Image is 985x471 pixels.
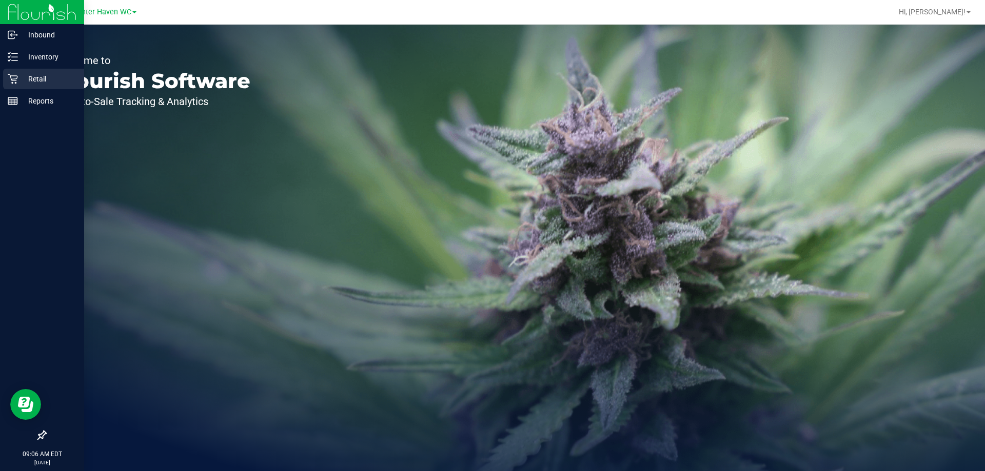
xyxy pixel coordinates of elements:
[18,73,80,85] p: Retail
[18,95,80,107] p: Reports
[5,459,80,466] p: [DATE]
[55,55,250,66] p: Welcome to
[73,8,131,16] span: Winter Haven WC
[18,29,80,41] p: Inbound
[8,74,18,84] inline-svg: Retail
[10,389,41,420] iframe: Resource center
[18,51,80,63] p: Inventory
[8,52,18,62] inline-svg: Inventory
[8,30,18,40] inline-svg: Inbound
[55,96,250,107] p: Seed-to-Sale Tracking & Analytics
[899,8,966,16] span: Hi, [PERSON_NAME]!
[5,449,80,459] p: 09:06 AM EDT
[8,96,18,106] inline-svg: Reports
[55,71,250,91] p: Flourish Software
